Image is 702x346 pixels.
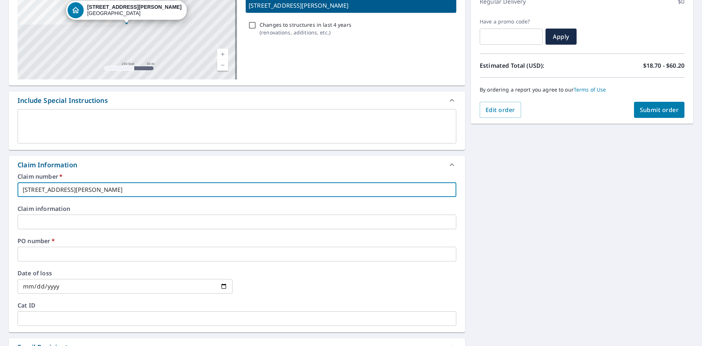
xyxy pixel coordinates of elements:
[480,102,521,118] button: Edit order
[18,174,456,179] label: Claim number
[87,4,181,16] div: [GEOGRAPHIC_DATA]
[18,96,108,105] div: Include Special Instructions
[546,29,577,45] button: Apply
[480,18,543,25] label: Have a promo code?
[18,270,233,276] label: Date of loss
[18,302,456,308] label: Cat ID
[260,29,351,36] p: ( renovations, additions, etc. )
[18,238,456,244] label: PO number
[87,4,181,10] strong: [STREET_ADDRESS][PERSON_NAME]
[66,1,186,23] div: Dropped pin, building 1, Residential property, 914 Bancroft Rd Concord, CA 94518
[18,160,77,170] div: Claim Information
[480,61,582,70] p: Estimated Total (USD):
[480,86,684,93] p: By ordering a report you agree to our
[551,33,571,41] span: Apply
[634,102,685,118] button: Submit order
[640,106,679,114] span: Submit order
[486,106,515,114] span: Edit order
[217,49,228,60] a: Current Level 17, Zoom In
[643,61,684,70] p: $18.70 - $60.20
[9,156,465,174] div: Claim Information
[574,86,606,93] a: Terms of Use
[217,60,228,71] a: Current Level 17, Zoom Out
[249,1,453,10] p: [STREET_ADDRESS][PERSON_NAME]
[18,206,456,212] label: Claim information
[9,92,465,109] div: Include Special Instructions
[260,21,351,29] p: Changes to structures in last 4 years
